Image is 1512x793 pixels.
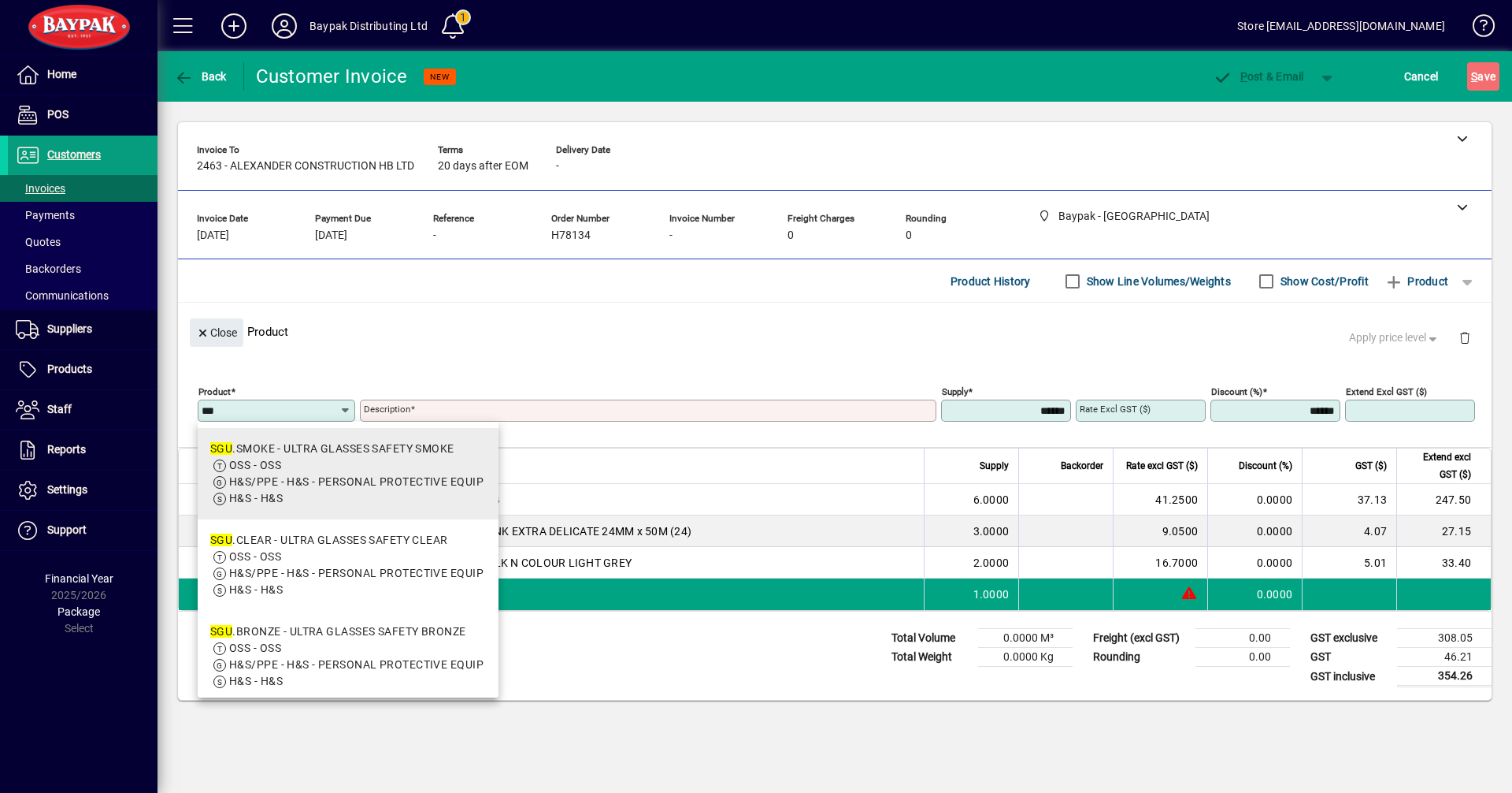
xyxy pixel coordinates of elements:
[1126,457,1198,475] span: Rate excl GST ($)
[1207,484,1302,516] td: 0.0000
[884,629,978,648] td: Total Volume
[8,430,157,470] a: Reports
[8,310,157,349] a: Suppliers
[45,572,113,585] span: Financial Year
[1397,629,1492,648] td: 308.05
[198,519,498,611] mat-option: SGU.CLEAR - ULTRA GLASSES SAFETY CLEAR
[1406,449,1471,483] span: Extend excl GST ($)
[1446,330,1484,344] app-page-header-button: Delete
[47,483,87,496] span: Settings
[1123,555,1198,571] div: 16.7000
[57,605,100,618] span: Package
[1195,648,1290,667] td: 0.00
[229,642,281,654] span: OSS - OSS
[229,492,283,504] span: H&S - H&S
[8,350,157,389] a: Products
[16,236,61,248] span: Quotes
[433,229,436,242] span: -
[210,441,484,457] div: .SMOKE - ULTRA GLASSES SAFETY SMOKE
[1302,547,1396,579] td: 5.01
[210,625,232,638] em: SGU
[1211,386,1262,397] mat-label: Discount (%)
[16,262,81,275] span: Backorders
[174,70,227,83] span: Back
[551,229,591,242] span: H78134
[8,390,157,430] a: Staff
[438,160,528,173] span: 20 days after EOM
[190,318,243,347] button: Close
[210,532,484,549] div: .CLEAR - ULTRA GLASSES SAFETY CLEAR
[973,555,1010,571] span: 2.0000
[1400,62,1443,91] button: Cancel
[1123,523,1198,539] div: 9.0500
[1084,274,1231,289] label: Show Line Volumes/Weights
[1396,547,1491,579] td: 33.40
[1195,629,1290,648] td: 0.00
[1396,516,1491,547] td: 27.15
[884,648,978,667] td: Total Weight
[47,108,69,121] span: POS
[980,457,1009,475] span: Supply
[157,62,244,91] app-page-header-button: Back
[906,229,912,242] span: 0
[1346,386,1427,397] mat-label: Extend excl GST ($)
[178,303,1492,360] div: Product
[1302,516,1396,547] td: 4.07
[229,583,283,596] span: H&S - H&S
[1471,70,1477,83] span: S
[229,550,281,563] span: OSS - OSS
[1397,667,1492,687] td: 354.26
[364,422,924,438] mat-error: Required
[1397,648,1492,667] td: 46.21
[210,624,484,640] div: .BRONZE - ULTRA GLASSES SAFETY BRONZE
[210,442,232,455] em: SGU
[8,511,157,550] a: Support
[1446,318,1484,356] button: Delete
[1085,648,1195,667] td: Rounding
[47,523,87,536] span: Support
[1404,64,1439,89] span: Cancel
[1205,62,1312,91] button: Post & Email
[1207,516,1302,547] td: 0.0000
[383,555,632,571] span: [PERSON_NAME] CAULK N COLOUR LIGHT GREY
[1061,457,1103,475] span: Backorder
[47,443,86,456] span: Reports
[8,175,157,202] a: Invoices
[47,403,72,415] span: Staff
[1396,484,1491,516] td: 247.50
[198,428,498,519] mat-option: SGU.SMOKE - ULTRA GLASSES SAFETY SMOKE
[8,202,157,229] a: Payments
[1467,62,1499,91] button: Save
[8,255,157,282] a: Backorders
[315,229,347,242] span: [DATE]
[1303,667,1397,687] td: GST inclusive
[8,95,157,135] a: POS
[669,229,673,242] span: -
[196,320,237,346] span: Close
[944,267,1037,296] button: Product History
[951,269,1031,294] span: Product History
[556,160,559,173] span: -
[47,322,92,335] span: Suppliers
[978,648,1073,667] td: 0.0000 Kg
[210,534,232,546] em: SGU
[229,475,484,488] span: H&S/PPE - H&S - PERSONAL PROTECTIVE EQUIP
[978,629,1073,648] td: 0.0000 M³
[1239,457,1292,475] span: Discount (%)
[47,148,101,161] span: Customers
[256,64,408,89] div: Customer Invoice
[197,160,414,173] span: 2463 - ALEXANDER CONSTRUCTION HB LTD
[1080,404,1151,415] mat-label: Rate excl GST ($)
[383,523,691,539] span: MASK TAPE WASHI PINK EXTRA DELICATE 24MM x 50M (24)
[8,282,157,309] a: Communications
[787,229,794,242] span: 0
[1240,70,1247,83] span: P
[1461,3,1492,54] a: Knowledge Base
[1343,324,1447,352] button: Apply price level
[973,586,1010,602] span: 1.0000
[259,12,309,40] button: Profile
[16,209,75,222] span: Payments
[198,386,231,397] mat-label: Product
[942,386,968,397] mat-label: Supply
[1123,492,1198,508] div: 41.2500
